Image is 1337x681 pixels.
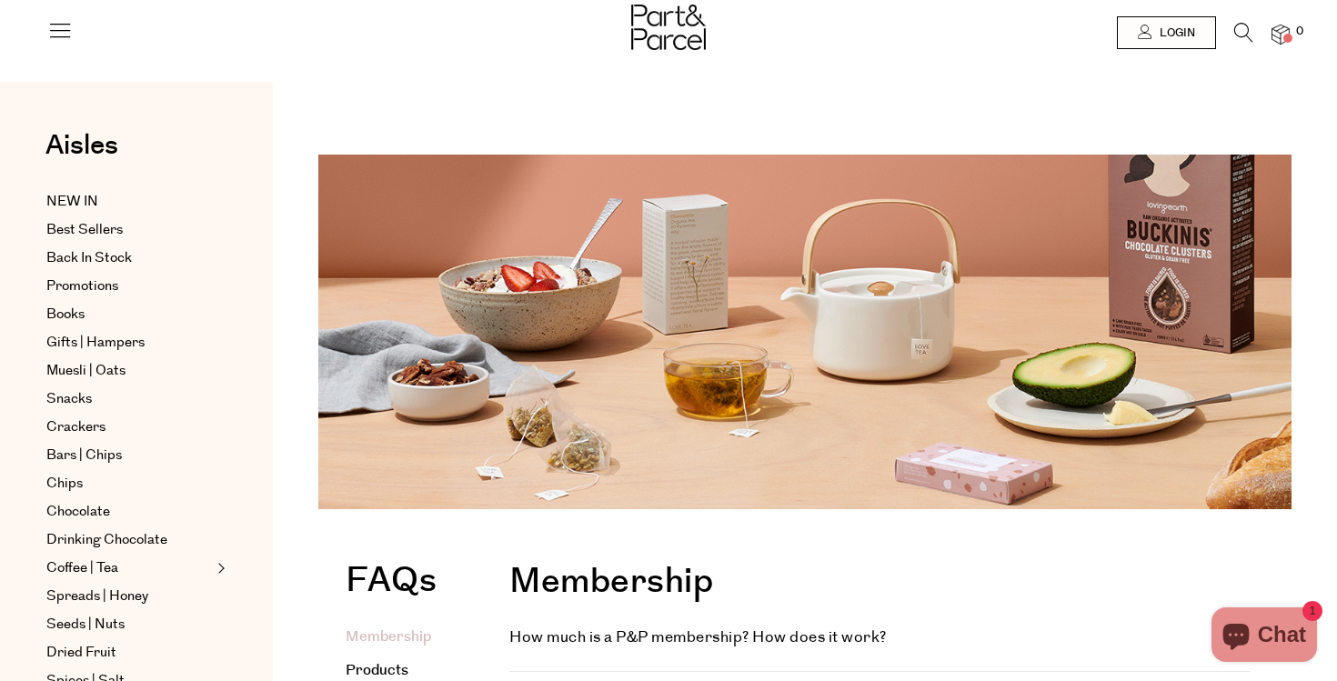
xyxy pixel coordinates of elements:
[46,247,212,269] a: Back In Stock
[46,191,212,213] a: NEW IN
[46,445,212,466] a: Bars | Chips
[346,660,408,681] a: Products
[46,614,212,636] a: Seeds | Nuts
[1206,607,1322,666] inbox-online-store-chat: Shopify online store chat
[46,388,212,410] a: Snacks
[46,304,212,325] a: Books
[1155,25,1195,41] span: Login
[46,332,212,354] a: Gifts | Hampers
[46,360,126,382] span: Muesli | Oats
[46,388,92,410] span: Snacks
[45,125,118,165] span: Aisles
[45,132,118,177] a: Aisles
[46,529,212,551] a: Drinking Chocolate
[509,626,1232,648] h4: How much is a P&P membership? How does it work?
[46,445,122,466] span: Bars | Chips
[1272,25,1290,44] a: 0
[46,219,123,241] span: Best Sellers
[46,275,118,297] span: Promotions
[346,564,437,607] h1: FAQs
[46,586,212,607] a: Spreads | Honey
[46,501,212,523] a: Chocolate
[46,416,212,438] a: Crackers
[46,247,132,269] span: Back In Stock
[46,586,148,607] span: Spreads | Honey
[46,614,125,636] span: Seeds | Nuts
[46,501,110,523] span: Chocolate
[1117,16,1216,49] a: Login
[46,360,212,382] a: Muesli | Oats
[1292,24,1308,40] span: 0
[346,626,431,647] a: Membership
[631,5,706,50] img: Part&Parcel
[46,557,212,579] a: Coffee | Tea
[46,332,145,354] span: Gifts | Hampers
[46,275,212,297] a: Promotions
[46,473,212,495] a: Chips
[46,219,212,241] a: Best Sellers
[213,557,226,579] button: Expand/Collapse Coffee | Tea
[46,416,106,438] span: Crackers
[318,155,1292,509] img: faq-image_1344x_crop_center.png
[46,191,98,213] span: NEW IN
[46,304,85,325] span: Books
[46,557,118,579] span: Coffee | Tea
[46,529,167,551] span: Drinking Chocolate
[46,473,83,495] span: Chips
[46,642,116,664] span: Dried Fruit
[46,642,212,664] a: Dried Fruit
